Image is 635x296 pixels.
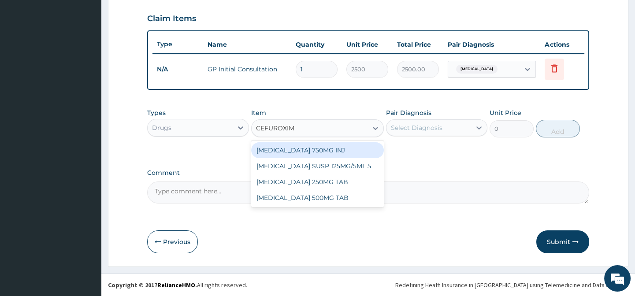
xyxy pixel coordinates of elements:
img: d_794563401_company_1708531726252_794563401 [16,44,36,66]
button: Add [536,120,580,137]
div: Select Diagnosis [391,123,442,132]
a: RelianceHMO [157,281,195,289]
td: GP Initial Consultation [203,60,291,78]
span: [MEDICAL_DATA] [456,65,498,74]
button: Previous [147,230,198,253]
th: Name [203,36,291,53]
strong: Copyright © 2017 . [108,281,197,289]
td: N/A [152,61,203,78]
div: [MEDICAL_DATA] 750MG INJ [251,142,384,158]
div: [MEDICAL_DATA] 250MG TAB [251,174,384,190]
button: Submit [536,230,589,253]
th: Actions [540,36,584,53]
textarea: Type your message and hit 'Enter' [4,200,168,231]
div: Drugs [152,123,171,132]
span: We're online! [51,91,122,180]
div: Chat with us now [46,49,148,61]
div: Minimize live chat window [145,4,166,26]
div: [MEDICAL_DATA] 500MG TAB [251,190,384,206]
label: Pair Diagnosis [386,108,431,117]
label: Unit Price [490,108,521,117]
th: Quantity [291,36,342,53]
div: [MEDICAL_DATA] SUSP 125MG/5ML 5 [251,158,384,174]
div: Redefining Heath Insurance in [GEOGRAPHIC_DATA] using Telemedicine and Data Science! [395,281,628,289]
th: Pair Diagnosis [443,36,540,53]
h3: Claim Items [147,14,196,24]
th: Unit Price [342,36,393,53]
label: Types [147,109,166,117]
footer: All rights reserved. [101,274,635,296]
th: Total Price [393,36,443,53]
th: Type [152,36,203,52]
label: Item [251,108,266,117]
label: Comment [147,169,589,177]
